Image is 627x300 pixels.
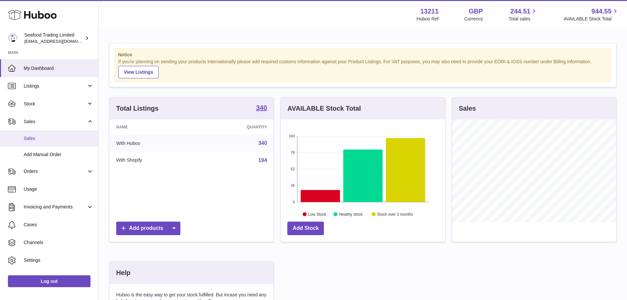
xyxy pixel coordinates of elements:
text: Stock over 2 months [377,212,413,216]
span: Usage [24,186,93,192]
span: My Dashboard [24,65,93,71]
a: 244.51 Total sales [509,7,538,22]
span: Settings [24,257,93,263]
td: With Huboo [110,135,198,152]
span: Stock [24,101,87,107]
th: Name [110,120,198,135]
span: Total sales [509,16,538,22]
text: 52 [291,167,295,171]
span: Channels [24,239,93,246]
div: Currency [464,16,483,22]
a: 340 [256,104,267,112]
span: Sales [24,135,93,142]
strong: GBP [469,7,483,16]
a: Log out [8,275,91,287]
div: Seafood Trading Limited [24,32,84,44]
a: Add Stock [287,222,324,235]
h3: AVAILABLE Stock Total [287,104,361,113]
strong: 13211 [420,7,439,16]
h3: Sales [459,104,476,113]
a: 340 [258,140,267,146]
span: Cases [24,222,93,228]
h3: Total Listings [116,104,159,113]
span: Listings [24,83,87,89]
text: 78 [291,150,295,154]
text: 104 [289,134,295,138]
a: 194 [258,157,267,163]
span: Sales [24,119,87,125]
text: Low Stock [308,212,327,216]
span: 244.51 [510,7,530,16]
text: Healthy stock [339,212,363,216]
span: Add Manual Order [24,151,93,158]
a: 944.55 AVAILABLE Stock Total [563,7,619,22]
div: If you're planning on sending your products internationally please add required customs informati... [118,59,608,78]
td: With Shopify [110,152,198,169]
div: Huboo Ref [417,16,439,22]
th: Quantity [198,120,274,135]
img: internalAdmin-13211@internal.huboo.com [8,33,18,43]
strong: 340 [256,104,267,111]
a: View Listings [118,66,159,78]
span: [EMAIL_ADDRESS][DOMAIN_NAME] [24,39,97,44]
span: 944.55 [591,7,612,16]
span: Invoicing and Payments [24,204,87,210]
span: AVAILABLE Stock Total [563,16,619,22]
strong: Notice [118,52,608,58]
a: Add products [116,222,180,235]
span: Orders [24,168,87,175]
text: 0 [293,200,295,204]
text: 26 [291,183,295,187]
h3: Help [116,268,130,277]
